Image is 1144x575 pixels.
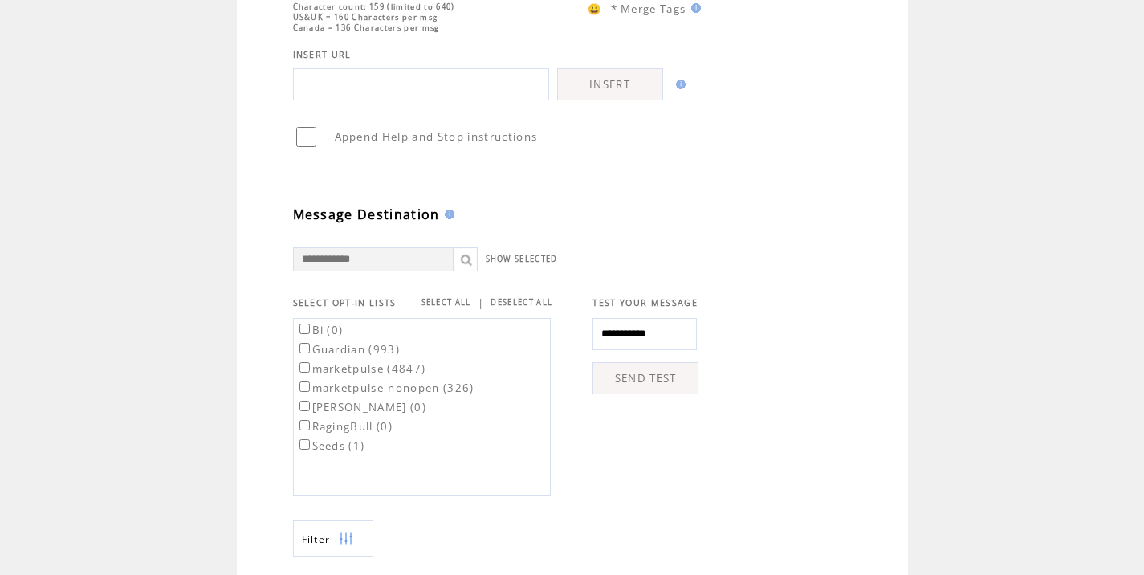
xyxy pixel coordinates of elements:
a: Filter [293,520,373,557]
input: RagingBull (0) [299,420,310,430]
a: DESELECT ALL [491,297,552,308]
span: Show filters [302,532,331,546]
a: INSERT [557,68,663,100]
input: Seeds (1) [299,439,310,450]
span: 😀 [588,2,602,16]
input: marketpulse (4847) [299,362,310,373]
label: Bi (0) [296,323,344,337]
span: Canada = 136 Characters per msg [293,22,440,33]
span: US&UK = 160 Characters per msg [293,12,438,22]
span: Character count: 159 (limited to 640) [293,2,455,12]
img: help.gif [671,80,686,89]
span: * Merge Tags [611,2,686,16]
span: Append Help and Stop instructions [335,129,538,144]
img: help.gif [686,3,701,13]
a: SEND TEST [592,362,698,394]
input: [PERSON_NAME] (0) [299,401,310,411]
input: Guardian (993) [299,343,310,353]
a: SELECT ALL [421,297,471,308]
span: TEST YOUR MESSAGE [592,297,698,308]
span: | [478,296,484,310]
span: SELECT OPT-IN LISTS [293,297,397,308]
label: marketpulse-nonopen (326) [296,381,474,395]
label: Seeds (1) [296,438,365,453]
label: [PERSON_NAME] (0) [296,400,427,414]
span: INSERT URL [293,49,352,60]
input: marketpulse-nonopen (326) [299,381,310,392]
input: Bi (0) [299,324,310,334]
label: marketpulse (4847) [296,361,426,376]
img: help.gif [440,210,454,219]
span: Message Destination [293,206,440,223]
label: RagingBull (0) [296,419,393,434]
a: SHOW SELECTED [486,254,558,264]
label: Guardian (993) [296,342,401,357]
img: filters.png [339,521,353,557]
